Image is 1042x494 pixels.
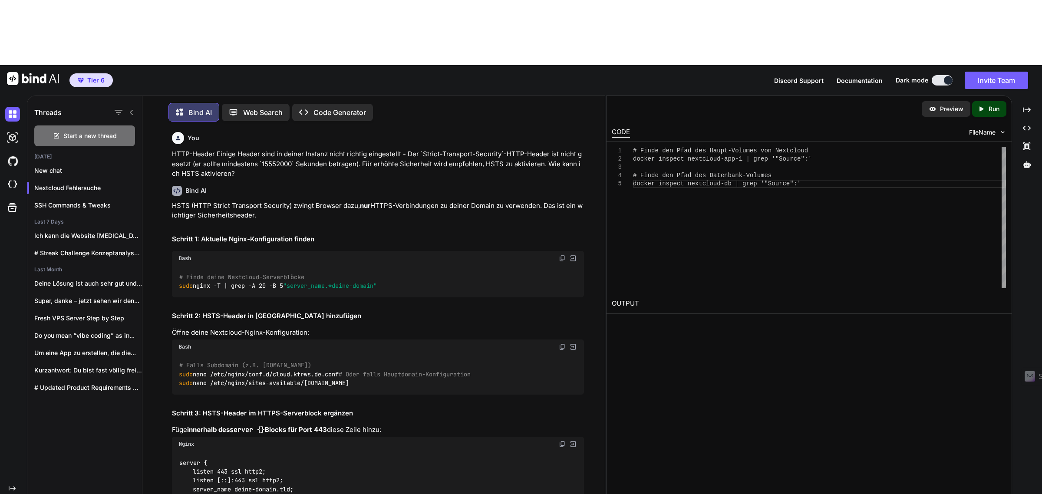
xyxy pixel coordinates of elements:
[633,155,812,162] span: docker inspect nextcloud-app-1 | grep '"Source":'
[69,73,113,87] button: premiumTier 6
[999,128,1006,136] img: chevron down
[559,441,566,448] img: copy
[5,177,20,192] img: cloudideIcon
[612,127,630,138] div: CODE
[172,425,584,435] p: Füge diese Zeile hinzu:
[633,180,801,187] span: docker inspect nextcloud-db | grep '"Source":'
[774,77,824,84] span: Discord Support
[34,366,142,375] p: Kurzantwort: Du bist fast völlig frei. Mit...
[34,107,62,118] h1: Threads
[172,234,584,244] h2: Schritt 1: Aktuelle Nginx-Konfiguration finden
[633,172,772,179] span: # Finde den Pfad des Datenbank-Volumes
[283,282,377,290] span: "server_name.*deine-domain"
[188,107,212,118] p: Bind AI
[179,370,193,378] span: sudo
[559,255,566,262] img: copy
[172,311,584,321] h2: Schritt 2: HSTS-Header in [GEOGRAPHIC_DATA] hinzufügen
[179,441,194,448] span: Nginx
[5,107,20,122] img: darkChat
[569,343,577,351] img: Open in Browser
[774,76,824,85] button: Discord Support
[179,255,191,262] span: Bash
[360,201,370,210] strong: nur
[34,314,142,323] p: Fresh VPS Server Step by Step
[34,184,142,192] p: Nextcloud Fehlersuche
[34,296,142,305] p: Super, danke – jetzt sehen wir den...
[34,331,142,340] p: Do you mean “vibe coding” as in...
[5,130,20,145] img: darkAi-studio
[230,425,265,434] code: server {}
[27,218,142,225] h2: Last 7 Days
[559,343,566,350] img: copy
[837,76,883,85] button: Documentation
[179,282,193,290] span: sudo
[172,408,584,418] h2: Schritt 3: HSTS-Header im HTTPS-Serverblock ergänzen
[187,425,327,434] strong: innerhalb des Blocks für Port 443
[607,293,1012,314] h2: OUTPUT
[243,107,283,118] p: Web Search
[78,78,84,83] img: premium
[172,201,584,221] p: HSTS (HTTP Strict Transport Security) zwingt Browser dazu, HTTPS-Verbindungen zu deiner Domain zu...
[179,361,471,388] code: nano /etc/nginx/conf.d/cloud.ktrws.de.conf nano /etc/nginx/sites-available/[DOMAIN_NAME]
[27,153,142,160] h2: [DATE]
[179,273,377,290] code: nginx -T | grep -A 20 -B 5
[34,166,142,175] p: New chat
[188,134,199,142] h6: You
[34,231,142,240] p: Ich kann die Website [MEDICAL_DATA][DOMAIN_NAME] nicht direkt...
[7,72,59,85] img: Bind AI
[339,370,471,378] span: # Oder falls Hauptdomain-Konfiguration
[27,266,142,273] h2: Last Month
[34,383,142,392] p: # Updated Product Requirements Document (PRD): JSON-to-CSV...
[34,279,142,288] p: Deine Lösung ist auch sehr gut und...
[172,149,584,179] p: HTTP-Header Einige Header sind in deiner Instanz nicht richtig eingestellt - Der `Strict-Transpor...
[989,105,999,113] p: Run
[34,249,142,257] p: # Streak Challenge Konzeptanalyse & Ausarbeitung ##...
[569,254,577,262] img: Open in Browser
[179,379,193,387] span: sudo
[612,163,622,171] div: 3
[313,107,366,118] p: Code Generator
[34,201,142,210] p: SSH Commands & Tweaks
[185,186,207,195] h6: Bind AI
[837,77,883,84] span: Documentation
[569,440,577,448] img: Open in Browser
[612,180,622,188] div: 5
[34,349,142,357] p: Um eine App zu erstellen, die die...
[633,147,808,154] span: # Finde den Pfad des Haupt-Volumes von Nextcloud
[612,155,622,163] div: 2
[179,343,191,350] span: Bash
[179,362,311,369] span: # Falls Subdomain (z.B. [DOMAIN_NAME])
[179,273,304,281] span: # Finde deine Nextcloud-Serverblöcke
[612,147,622,155] div: 1
[965,72,1028,89] button: Invite Team
[612,171,622,180] div: 4
[969,128,996,137] span: FileName
[87,76,105,85] span: Tier 6
[5,154,20,168] img: githubDark
[929,105,936,113] img: preview
[63,132,117,140] span: Start a new thread
[172,328,584,338] p: Öffne deine Nextcloud-Nginx-Konfiguration:
[940,105,963,113] p: Preview
[896,76,928,85] span: Dark mode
